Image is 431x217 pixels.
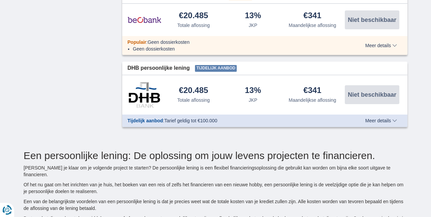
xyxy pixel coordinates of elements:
[128,64,190,72] span: DHB persoonlijke lening
[122,117,346,124] div: :
[24,164,407,178] p: [PERSON_NAME] je klaar om je volgende project te starten? De persoonlijke lening is een flexibel ...
[133,45,341,52] li: Geen dossierkosten
[365,118,397,123] span: Meer details
[348,92,396,98] span: Niet beschikbaar
[195,65,237,72] span: Tijdelijk aanbod
[128,39,146,45] span: Populair
[248,22,257,29] div: JKP
[248,97,257,103] div: JKP
[289,22,336,29] div: Maandelijkse aflossing
[147,39,190,45] span: Geen dossierkosten
[289,97,336,103] div: Maandelijkse aflossing
[345,10,399,29] button: Niet beschikbaar
[122,39,346,45] div: :
[245,11,261,21] div: 13%
[177,97,210,103] div: Totale aflossing
[24,198,407,212] p: Een van de belangrijkste voordelen van een persoonlijke lening is dat je precies weet wat de tota...
[128,118,163,123] span: Tijdelijk aanbod
[348,17,396,23] span: Niet beschikbaar
[303,86,321,95] div: €341
[128,82,161,107] img: product.pl.alt DHB Bank
[24,150,407,161] h2: Een persoonlijke lening: De oplossing om jouw levens projecten te financieren.
[303,11,321,21] div: €341
[164,118,217,123] span: Tarief geldig tot €100.000
[179,86,208,95] div: €20.485
[360,43,402,48] button: Meer details
[179,11,208,21] div: €20.485
[345,85,399,104] button: Niet beschikbaar
[24,181,407,195] p: Of het nu gaat om het inrichten van je huis, het boeken van een reis of zelfs het financieren van...
[365,43,397,48] span: Meer details
[360,118,402,123] button: Meer details
[245,86,261,95] div: 13%
[128,11,161,28] img: product.pl.alt Beobank
[177,22,210,29] div: Totale aflossing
